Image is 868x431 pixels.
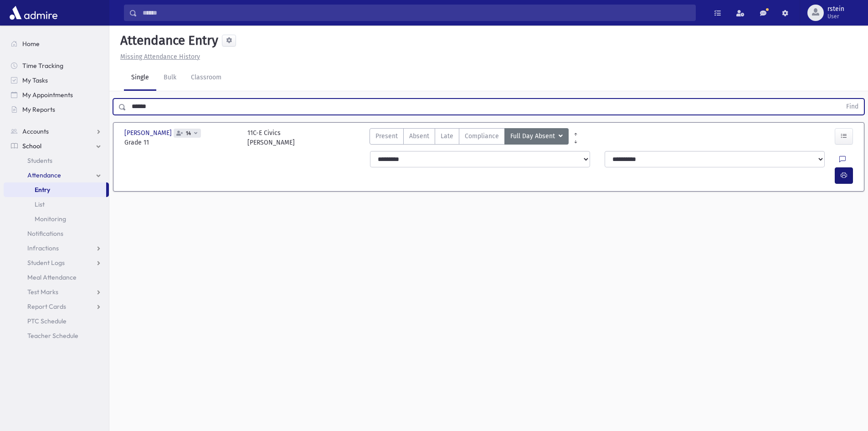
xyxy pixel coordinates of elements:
a: Report Cards [4,299,109,314]
input: Search [137,5,695,21]
span: Student Logs [27,259,65,267]
span: My Tasks [22,76,48,84]
span: Students [27,156,52,165]
a: Missing Attendance History [117,53,200,61]
span: Monitoring [35,215,66,223]
span: Absent [409,131,429,141]
span: Attendance [27,171,61,179]
a: List [4,197,109,212]
a: My Tasks [4,73,109,88]
a: Student Logs [4,255,109,270]
div: AttTypes [370,128,569,147]
button: Find [841,99,864,114]
span: Home [22,40,40,48]
span: Present [375,131,398,141]
a: My Appointments [4,88,109,102]
a: Students [4,153,109,168]
span: Teacher Schedule [27,332,78,340]
u: Missing Attendance History [120,53,200,61]
h5: Attendance Entry [117,33,218,48]
span: [PERSON_NAME] [124,128,174,138]
span: List [35,200,45,208]
span: Grade 11 [124,138,238,147]
a: Single [124,65,156,91]
span: Notifications [27,229,63,238]
span: Time Tracking [22,62,63,70]
span: School [22,142,41,150]
a: Test Marks [4,285,109,299]
a: PTC Schedule [4,314,109,328]
a: Monitoring [4,212,109,226]
span: Full Day Absent [510,131,557,141]
div: 11C-E Civics [PERSON_NAME] [247,128,295,147]
span: Entry [35,186,50,194]
a: Teacher Schedule [4,328,109,343]
span: Test Marks [27,288,58,296]
span: My Appointments [22,91,73,99]
a: Meal Attendance [4,270,109,285]
a: Home [4,36,109,51]
a: Classroom [184,65,229,91]
span: PTC Schedule [27,317,67,325]
span: Late [441,131,453,141]
a: Infractions [4,241,109,255]
span: 14 [184,130,193,136]
a: Time Tracking [4,58,109,73]
button: Full Day Absent [504,128,569,145]
span: Report Cards [27,302,66,311]
a: My Reports [4,102,109,117]
a: Bulk [156,65,184,91]
a: School [4,139,109,153]
a: Accounts [4,124,109,139]
a: Entry [4,182,106,197]
img: AdmirePro [7,4,60,22]
span: Infractions [27,244,59,252]
a: Attendance [4,168,109,182]
span: rstein [827,5,844,13]
span: Meal Attendance [27,273,77,281]
a: Notifications [4,226,109,241]
span: User [827,13,844,20]
span: My Reports [22,105,55,114]
span: Accounts [22,127,49,135]
span: Compliance [465,131,499,141]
